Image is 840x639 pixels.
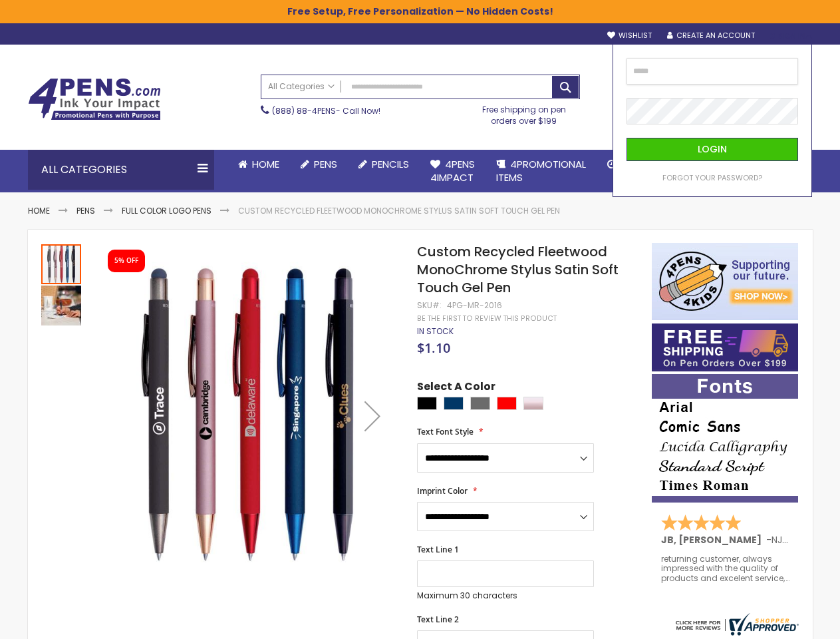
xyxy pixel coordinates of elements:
[607,31,652,41] a: Wishlist
[468,99,580,126] div: Free shipping on pen orders over $199
[41,284,81,325] div: Custom Recycled Fleetwood MonoChrome Stylus Satin Soft Touch Gel Pen
[252,157,279,171] span: Home
[28,150,214,190] div: All Categories
[348,150,420,179] a: Pencils
[768,31,812,41] div: Sign In
[238,206,560,216] li: Custom Recycled Fleetwood MonoChrome Stylus Satin Soft Touch Gel Pen
[76,205,95,216] a: Pens
[486,150,597,193] a: 4PROMOTIONALITEMS
[417,397,437,410] div: Black
[41,243,82,284] div: Custom Recycled Fleetwood MonoChrome Stylus Satin Soft Touch Gel Pen
[261,75,341,97] a: All Categories
[417,326,454,337] div: Availability
[417,339,450,357] span: $1.10
[667,31,755,41] a: Create an Account
[447,300,502,311] div: 4PG-MR-2016
[672,627,799,638] a: 4pens.com certificate URL
[698,142,727,156] span: Login
[372,157,409,171] span: Pencils
[417,314,557,323] a: Be the first to review this product
[662,173,762,183] a: Forgot Your Password?
[661,533,766,546] span: JB, [PERSON_NAME]
[417,379,495,397] span: Select A Color
[417,544,459,555] span: Text Line 1
[420,150,486,193] a: 4Pens4impact
[652,243,798,320] img: 4pens 4 kids
[627,138,798,161] button: Login
[430,157,475,184] span: 4Pens 4impact
[227,150,290,179] a: Home
[672,613,799,636] img: 4pens.com widget logo
[661,554,790,583] div: returning customer, always impressed with the quality of products and excelent service, will retu...
[417,614,459,625] span: Text Line 2
[114,256,138,266] div: 5% OFF
[41,286,81,325] img: Custom Recycled Fleetwood MonoChrome Stylus Satin Soft Touch Gel Pen
[122,205,211,216] a: Full Color Logo Pens
[28,78,161,120] img: 4Pens Custom Pens and Promotional Products
[272,105,380,116] span: - Call Now!
[290,150,348,179] a: Pens
[96,262,400,566] img: Custom Recycled Fleetwood MonoChrome Stylus Satin Soft Touch Gel Pen
[346,243,399,588] div: Next
[417,300,442,311] strong: SKU
[662,172,762,183] span: Forgot Your Password?
[417,590,594,601] p: Maximum 30 characters
[417,325,454,337] span: In stock
[417,426,474,437] span: Text Font Style
[597,150,656,179] a: Rush
[417,242,619,297] span: Custom Recycled Fleetwood MonoChrome Stylus Satin Soft Touch Gel Pen
[497,397,517,410] div: Red
[268,81,335,92] span: All Categories
[523,397,543,410] div: Rose Gold
[730,603,840,639] iframe: Google Customer Reviews
[470,397,490,410] div: Grey
[272,105,336,116] a: (888) 88-4PENS
[771,533,788,546] span: NJ
[652,323,798,371] img: Free shipping on orders over $199
[28,205,50,216] a: Home
[444,397,464,410] div: Navy Blue
[417,485,468,497] span: Imprint Color
[496,157,586,184] span: 4PROMOTIONAL ITEMS
[652,374,798,503] img: font-personalization-examples
[314,157,337,171] span: Pens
